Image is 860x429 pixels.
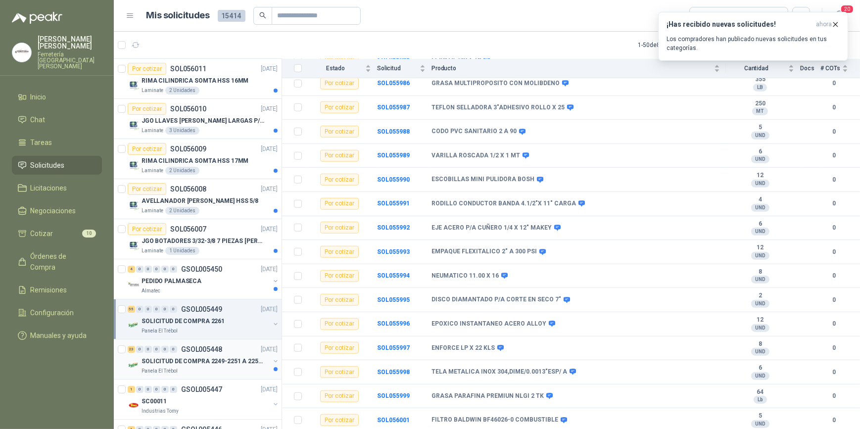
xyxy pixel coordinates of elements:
div: 4 [128,266,135,273]
p: SOLICITUD DE COMPRA 2249-2251 A 2256-2258 Y 2262 [142,357,265,366]
div: Por cotizar [128,103,166,115]
button: 20 [830,7,848,25]
b: SOL055991 [377,200,410,207]
div: 1 [128,386,135,393]
a: Por cotizarSOL056009[DATE] Company LogoRIMA CILINDRICA SOMTA HSS 17MMLaminate2 Unidades [114,139,282,179]
b: 6 [726,220,794,228]
b: 12 [726,316,794,324]
p: Ferretería [GEOGRAPHIC_DATA][PERSON_NAME] [38,51,102,69]
p: GSOL005450 [181,266,222,273]
span: Chat [31,114,46,125]
div: Por cotizar [320,318,359,330]
a: SOL055999 [377,392,410,399]
b: SOL055988 [377,128,410,135]
span: 10 [82,230,96,238]
p: [DATE] [261,225,278,234]
img: Company Logo [128,239,140,251]
div: UND [751,132,769,140]
b: GRASA PARAFINA PREMIUN NLGI 2 TK [431,392,544,400]
a: SOL055992 [377,224,410,231]
p: SOL056007 [170,226,206,233]
p: Panela El Trébol [142,367,178,375]
div: 3 Unidades [165,127,199,135]
div: Por cotizar [320,150,359,162]
div: 0 [170,266,177,273]
b: 0 [820,271,848,281]
b: 355 [726,76,794,84]
div: 1 Unidades [165,247,199,255]
a: Por cotizarSOL056011[DATE] Company LogoRIMA CILINDRICA SOMTA HSS 16MMLaminate2 Unidades [114,59,282,99]
b: SOL055987 [377,104,410,111]
p: SOL056010 [170,105,206,112]
div: 0 [144,346,152,353]
img: Company Logo [128,359,140,371]
b: 0 [820,416,848,425]
p: [PERSON_NAME] [PERSON_NAME] [38,36,102,49]
button: ¡Has recibido nuevas solicitudes!ahora Los compradores han publicado nuevas solicitudes en tus ca... [658,12,848,61]
div: UND [751,324,769,332]
div: Por cotizar [320,390,359,402]
a: SOL056001 [377,417,410,424]
a: Por cotizarSOL056010[DATE] Company LogoJGO LLAVES [PERSON_NAME] LARGAS P/BOLA 4996 ULaminate3 Uni... [114,99,282,139]
b: 0 [820,79,848,88]
b: CODO PVC SANITARIO 2 A 90 [431,128,517,136]
p: Laminate [142,127,163,135]
p: Almatec [142,287,160,295]
div: UND [751,180,769,188]
b: 0 [820,151,848,160]
b: 0 [820,103,848,112]
span: Órdenes de Compra [31,251,93,273]
b: 0 [820,343,848,353]
span: Solicitud [377,65,418,72]
b: RODILLO CONDUCTOR BANDA 4.1/2"X 11" CARGA [431,200,576,208]
b: 5 [726,412,794,420]
span: 15414 [218,10,245,22]
b: 12 [726,172,794,180]
div: 0 [136,306,143,313]
a: SOL055998 [377,369,410,376]
span: Inicio [31,92,47,102]
b: 0 [820,295,848,305]
div: 0 [161,266,169,273]
img: Company Logo [128,159,140,171]
div: 0 [136,346,143,353]
p: [DATE] [261,104,278,114]
span: 20 [840,4,854,14]
p: Panela El Trébol [142,327,178,335]
p: GSOL005449 [181,306,222,313]
a: Órdenes de Compra [12,247,102,277]
a: SOL055993 [377,248,410,255]
div: Por cotizar [320,366,359,378]
div: Todas [696,10,717,21]
p: SOLICITUD DE COMPRA 2261 [142,317,225,326]
div: 0 [153,346,160,353]
b: 4 [726,196,794,204]
span: Producto [431,65,712,72]
a: 23 0 0 0 0 0 GSOL005448[DATE] Company LogoSOLICITUD DE COMPRA 2249-2251 A 2256-2258 Y 2262Panela ... [128,343,280,375]
b: VARILLA ROSCADA 1/2 X 1 MT [431,152,520,160]
b: SOL055997 [377,344,410,351]
p: GSOL005448 [181,346,222,353]
img: Company Logo [128,319,140,331]
a: Por cotizarSOL056008[DATE] Company LogoAVELLANADOR [PERSON_NAME] HSS 5/8Laminate2 Unidades [114,179,282,219]
div: UND [751,228,769,236]
div: 55 [128,306,135,313]
p: AVELLANADOR [PERSON_NAME] HSS 5/8 [142,196,258,206]
p: Laminate [142,247,163,255]
p: JGO LLAVES [PERSON_NAME] LARGAS P/BOLA 4996 U [142,116,265,126]
div: 2 Unidades [165,167,199,175]
div: LB [753,84,767,92]
div: Por cotizar [320,270,359,282]
b: TELA METALICA INOX 304,DIME/0.0013"ESP/ A [431,368,567,376]
b: 0 [820,247,848,257]
b: SOL055989 [377,152,410,159]
p: JGO BOTADORES 3/32-3/8 7 PIEZAS [PERSON_NAME] J9 [142,237,265,246]
div: 0 [153,266,160,273]
div: 0 [170,386,177,393]
a: Manuales y ayuda [12,326,102,345]
div: 0 [161,386,169,393]
span: Cotizar [31,228,53,239]
b: ESCOBILLAS MINI PULIDORA BOSH [431,176,534,184]
b: 0 [820,319,848,329]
